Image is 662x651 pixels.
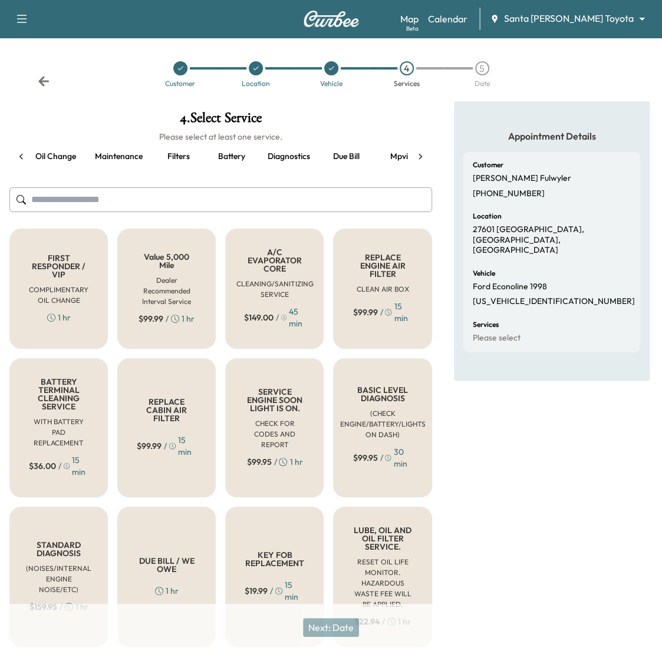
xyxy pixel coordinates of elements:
span: $ 19.99 [245,585,268,597]
h5: Value 5,000 Mile [137,253,196,269]
div: / 15 min [137,434,196,458]
h6: CLEAN AIR BOX [357,284,409,295]
h6: (NOISES/INTERNAL ENGINE NOISE/ETC) [26,563,91,595]
h1: 4 . Select Service [9,111,432,131]
h5: BATTERY TERMINAL CLEANING SERVICE [29,378,88,411]
h5: KEY FOB REPLACEMENT [245,551,304,567]
h5: REPLACE CABIN AIR FILTER [137,398,196,422]
div: 1 hr [155,585,179,597]
div: Vehicle [320,80,342,87]
div: Customer [165,80,195,87]
h6: Location [473,213,502,220]
div: / 1 hr [139,313,195,325]
button: Oil change [26,143,85,171]
div: Beta [406,24,419,33]
p: Please select [473,333,521,343]
div: Services [394,80,420,87]
p: [US_VEHICLE_IDENTIFICATION_NUMBER] [473,296,635,307]
div: / 15 min [245,579,304,603]
h5: LUBE, OIL AND OIL FILTER SERVICE. [353,526,412,551]
h6: (CHECK ENGINE/BATTERY/LIGHTS ON DASH) [340,408,426,440]
button: Maintenance [85,143,152,171]
button: Due bill [320,143,373,171]
h6: CHECK FOR CODES AND REPORT [245,418,304,450]
span: $ 99.99 [137,440,162,452]
img: Curbee Logo [303,11,360,27]
span: $ 36.00 [29,460,56,472]
p: [PERSON_NAME] Fulwyler [473,173,571,184]
h5: REPLACE ENGINE AIR FILTER [353,253,412,278]
button: Diagnostics [258,143,320,171]
h5: FIRST RESPONDER / VIP [29,254,88,279]
h5: SERVICE ENGINE SOON LIGHT IS ON. [245,388,304,412]
div: / 1 hr [246,456,302,468]
h5: STANDARD DIAGNOSIS [29,541,88,557]
a: MapBeta [400,12,419,26]
div: / 15 min [353,300,412,324]
div: Back [38,75,50,87]
div: 4 [400,61,414,75]
div: 1 hr [47,312,71,323]
h5: A/C EVAPORATOR CORE [245,248,304,273]
h6: WITH BATTERY PAD REPLACEMENT [29,417,88,448]
a: Calendar [428,12,467,26]
span: $ 99.95 [353,452,377,464]
button: Battery [205,143,258,171]
div: / 1 hr [29,601,88,613]
span: $ 149.00 [244,312,274,323]
h6: COMPLIMENTARY OIL CHANGE [29,285,88,306]
h5: BASIC LEVEL DIAGNOSIS [353,386,412,402]
button: Mpvi [373,143,426,171]
span: $ 99.95 [246,456,271,468]
p: 27601 [GEOGRAPHIC_DATA], [GEOGRAPHIC_DATA], [GEOGRAPHIC_DATA] [473,224,631,256]
div: Location [242,80,270,87]
div: 5 [475,61,489,75]
h6: Please select at least one service. [9,131,432,143]
div: / 45 min [244,306,305,329]
div: / 15 min [29,454,88,478]
button: Filters [152,143,205,171]
div: / 30 min [353,446,412,470]
h6: Dealer Recommended Interval Service [137,275,196,307]
span: $ 99.99 [139,313,163,325]
h6: Customer [473,161,503,168]
h6: RESET OIL LIFE MONITOR. HAZARDOUS WASTE FEE WILL BE APPLIED. [353,557,412,610]
span: $ 99.99 [353,306,377,318]
h5: Appointment Details [463,130,640,143]
p: Ford Econoline 1998 [473,282,547,292]
h6: Vehicle [473,270,495,277]
div: Date [475,80,490,87]
span: Santa [PERSON_NAME] Toyota [504,12,634,25]
p: [PHONE_NUMBER] [473,189,545,199]
span: $ 159.95 [29,601,57,613]
h5: DUE BILL / WE OWE [137,557,196,573]
h6: Services [473,321,499,328]
h6: CLEANING/SANITIZING SERVICE [236,279,313,300]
